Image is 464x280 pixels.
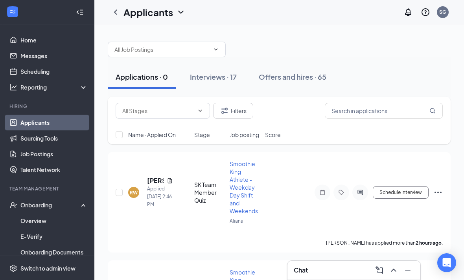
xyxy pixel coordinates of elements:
[437,253,456,272] div: Open Intercom Messenger
[197,108,203,114] svg: ChevronDown
[20,115,88,130] a: Applicants
[116,72,168,82] div: Applications · 0
[20,229,88,244] a: E-Verify
[389,265,398,275] svg: ChevronUp
[421,7,430,17] svg: QuestionInfo
[9,83,17,91] svg: Analysis
[147,176,164,185] h5: [PERSON_NAME]
[20,146,88,162] a: Job Postings
[337,189,346,196] svg: Tag
[355,189,365,196] svg: ActiveChat
[20,264,75,272] div: Switch to admin view
[387,264,400,276] button: ChevronUp
[122,106,194,115] input: All Stages
[20,201,81,209] div: Onboarding
[401,264,414,276] button: Minimize
[220,106,229,115] svg: Filter
[20,213,88,229] a: Overview
[325,103,443,119] input: Search in applications
[9,8,17,16] svg: WorkstreamLogo
[318,189,327,196] svg: Note
[20,64,88,79] a: Scheduling
[230,131,259,139] span: Job posting
[230,218,243,224] span: Aliana
[416,240,442,246] b: 2 hours ago
[403,265,412,275] svg: Minimize
[176,7,186,17] svg: ChevronDown
[20,83,88,91] div: Reporting
[20,32,88,48] a: Home
[114,45,210,54] input: All Job Postings
[326,240,443,246] p: [PERSON_NAME] has applied more than .
[439,9,446,15] div: SG
[213,103,253,119] button: Filter Filters
[130,189,138,196] div: RW
[147,185,173,209] div: Applied [DATE] 2:46 PM
[265,131,281,139] span: Score
[294,266,308,275] h3: Chat
[9,201,17,209] svg: UserCheck
[76,8,84,16] svg: Collapse
[20,48,88,64] a: Messages
[230,160,258,214] span: Smoothie King Athlete - Weekday Day Shift and Weekends
[259,72,326,82] div: Offers and hires · 65
[167,178,173,184] svg: Document
[373,186,429,199] button: Schedule Interview
[213,46,219,53] svg: ChevronDown
[9,103,86,110] div: Hiring
[20,130,88,146] a: Sourcing Tools
[429,108,436,114] svg: MagnifyingGlass
[20,244,88,260] a: Onboarding Documents
[9,264,17,272] svg: Settings
[190,72,237,82] div: Interviews · 17
[373,264,386,276] button: ComposeMessage
[128,131,176,139] span: Name · Applied On
[20,162,88,178] a: Talent Network
[123,5,173,19] h1: Applicants
[403,7,413,17] svg: Notifications
[111,7,120,17] svg: ChevronLeft
[9,185,86,192] div: Team Management
[194,131,210,139] span: Stage
[375,265,384,275] svg: ComposeMessage
[433,188,443,197] svg: Ellipses
[194,181,225,204] div: SK Team Member Quiz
